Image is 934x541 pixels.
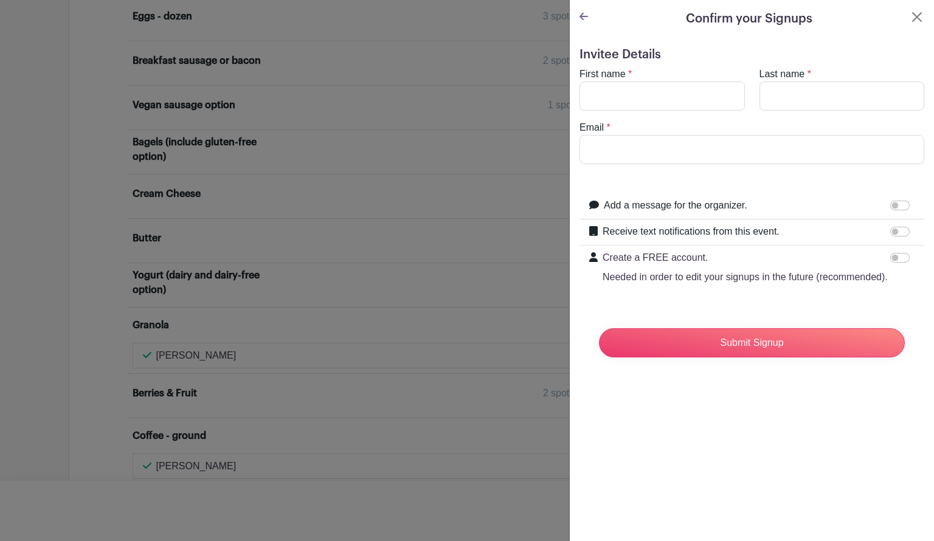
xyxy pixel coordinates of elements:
button: Close [910,10,924,24]
h5: Confirm your Signups [686,10,812,28]
h5: Invitee Details [579,47,924,62]
label: Add a message for the organizer. [604,198,747,213]
input: Submit Signup [599,328,905,357]
label: Receive text notifications from this event. [603,224,780,239]
p: Create a FREE account. [603,250,888,265]
label: Last name [759,67,805,81]
label: Email [579,120,604,135]
label: First name [579,67,626,81]
p: Needed in order to edit your signups in the future (recommended). [603,270,888,284]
